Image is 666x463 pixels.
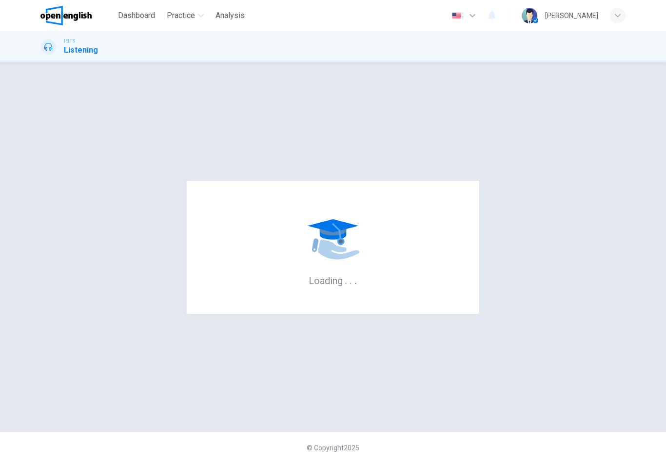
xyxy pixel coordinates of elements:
div: [PERSON_NAME] [545,10,598,21]
h1: Listening [64,44,98,56]
img: OpenEnglish logo [40,6,92,25]
span: Analysis [215,10,245,21]
h6: . [354,271,357,288]
h6: . [344,271,348,288]
h6: . [349,271,353,288]
button: Dashboard [114,7,159,24]
a: OpenEnglish logo [40,6,114,25]
button: Analysis [212,7,249,24]
button: Practice [163,7,208,24]
span: Dashboard [118,10,155,21]
img: en [451,12,463,19]
img: Profile picture [522,8,537,23]
h6: Loading [309,274,357,287]
span: Practice [167,10,195,21]
span: IELTS [64,38,75,44]
span: © Copyright 2025 [307,444,359,452]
